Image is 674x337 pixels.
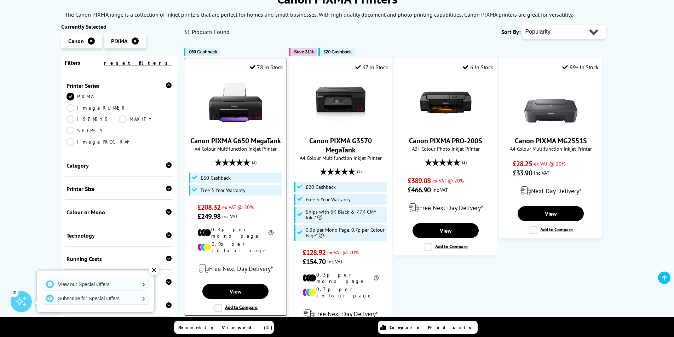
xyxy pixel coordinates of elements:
a: Subscribe for Special Offers [42,293,149,304]
a: SELPHY [67,127,119,134]
span: £20 Cashback [323,49,351,54]
div: Printer Size [67,185,172,192]
div: Running Costs [67,255,172,262]
a: Canon PIXMA MG2551S [515,136,587,145]
a: View [413,223,478,238]
a: Canon PIXMA MG2551S [524,123,577,130]
span: Sort By: [501,28,520,35]
div: modal_delivery [398,198,493,218]
div: 78 In Stock [250,64,283,71]
span: inc VAT [432,186,448,193]
div: Colour or Mono [67,209,172,216]
span: 31 Products Found [184,28,230,35]
span: Free 3 Year Warranty [201,187,246,193]
label: Add to Compare [425,243,468,251]
a: Canon PIXMA PRO-200S [409,136,482,145]
span: (1) [462,156,467,169]
img: Canon PIXMA G650 MegaTank [209,76,262,129]
li: 0.7p per colour page [303,286,379,299]
div: ✕ [149,265,159,275]
a: View [202,284,268,299]
span: A3+ Colour Photo Inkjet Printer [398,145,493,152]
div: Printer Series [67,82,172,89]
div: modal_delivery [293,304,388,324]
li: 0.4p per mono page [197,226,273,239]
span: £28.25 [513,159,532,168]
span: Canon [68,37,84,45]
div: Technology [67,232,172,239]
span: (3) [252,156,257,169]
span: inc VAT [327,258,343,265]
span: inc VAT [222,213,238,220]
p: The Canon PIXMA range is a collection of inkjet printers that are perfect for homes and small bus... [65,11,573,18]
a: Canon PIXMA G3570 MegaTank [309,136,372,155]
span: £60 Cashback [189,49,217,54]
a: PIXMA [67,93,119,100]
img: Canon PIXMA G3570 MegaTank [314,76,367,129]
a: reset filters [104,60,172,66]
span: ex VAT @ 20% [432,177,464,184]
span: (1) [357,165,362,178]
a: MAXIFY [119,115,172,123]
div: 67 In Stock [355,64,388,71]
span: Free 3 Year Warranty [306,197,351,202]
span: £208.32 [197,203,220,212]
div: modal_delivery [188,259,283,279]
a: Canon PIXMA PRO-200S [419,123,472,130]
label: Add to Compare [214,304,258,312]
img: Canon PIXMA MG2551S [524,76,577,129]
span: ex VAT @ 20% [327,249,359,256]
span: £389.08 [408,176,431,185]
div: 2 [11,289,18,296]
span: Filters [65,59,80,66]
button: Save 31% [289,48,317,56]
div: modal_delivery [503,181,598,201]
span: £33.90 [513,168,532,178]
span: Recently Viewed (2) [178,324,273,331]
span: £20 Cashback [306,184,336,190]
img: Canon PIXMA PRO-200S [419,76,472,129]
span: 0.3p per Mono Page, 0.7p per Colour Page* [306,227,386,238]
span: ex VAT @ 20% [534,160,565,167]
button: £60 Cashback [184,48,220,56]
span: ex VAT @ 20% [222,204,254,210]
span: PIXMA [111,37,128,45]
li: 0.9p per colour page [197,241,273,254]
span: A4 Colour Multifunction Inkjet Printer [188,145,283,152]
li: 0.3p per mono page [303,272,379,284]
div: Category [67,162,172,169]
a: View our Special Offers [42,279,149,290]
span: Ships with 6K Black & 7.7K CMY Inks* [306,209,386,220]
span: Compare Products [390,324,475,331]
span: A4 Colour Multifunction Inkjet Printer [293,155,388,161]
span: £128.92 [303,248,326,257]
div: Currently Selected [61,23,177,30]
a: imageRUNNER [67,104,127,112]
button: £20 Cashback [318,48,355,56]
a: imagePROGRAF [67,138,132,146]
a: Canon PIXMA G650 MegaTank [209,123,262,130]
a: iSENSYS [67,115,119,123]
span: Save 31% [294,49,313,54]
a: Canon PIXMA G650 MegaTank [190,136,281,145]
div: 99+ In Stock [562,64,598,71]
span: £154.70 [303,257,326,266]
a: Recently Viewed (2) [174,321,274,334]
span: £249.98 [197,212,220,221]
span: inc VAT [534,169,549,176]
a: Compare Products [378,321,478,334]
a: Canon PIXMA G3570 MegaTank [314,123,367,130]
span: £466.90 [408,185,431,194]
div: 6 In Stock [463,64,493,71]
label: Add to Compare [530,226,573,234]
a: View [518,206,583,221]
span: A4 Colour Multifunction Inkjet Printer [503,145,598,152]
span: £60 Cashback [201,175,231,181]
